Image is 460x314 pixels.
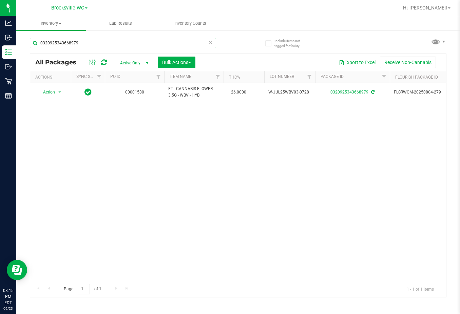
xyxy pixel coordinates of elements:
a: Filter [212,71,224,83]
span: 26.0000 [228,87,250,97]
span: Page of 1 [58,284,107,294]
span: Lab Results [100,20,141,26]
a: Package ID [321,74,344,79]
span: Bulk Actions [162,60,191,65]
a: 0320925343668979 [330,90,368,95]
iframe: Resource center [7,260,27,280]
a: Filter [153,71,164,83]
div: Actions [35,75,68,80]
span: Hi, [PERSON_NAME]! [403,5,447,11]
input: Search Package ID, Item Name, SKU, Lot or Part Number... [30,38,216,48]
inline-svg: Outbound [5,63,12,70]
a: Filter [94,71,105,83]
button: Receive Non-Cannabis [380,57,436,68]
a: Flourish Package ID [395,75,438,80]
a: Lot Number [270,74,294,79]
button: Bulk Actions [158,57,195,68]
span: Include items not tagged for facility [274,38,308,48]
a: Filter [379,71,390,83]
a: Inventory Counts [155,16,225,30]
a: PO ID [110,74,120,79]
a: 00001580 [125,90,144,95]
span: Inventory [16,20,86,26]
a: Item Name [170,74,191,79]
inline-svg: Inventory [5,49,12,56]
span: All Packages [35,59,83,66]
a: Filter [304,71,315,83]
span: select [56,87,64,97]
input: 1 [78,284,90,294]
span: FT - CANNABIS FLOWER - 3.5G - WBV - HYB [168,86,219,99]
inline-svg: Retail [5,78,12,85]
p: 08:15 PM EDT [3,288,13,306]
span: W-JUL25WBV03-0728 [268,89,311,96]
span: Action [37,87,55,97]
inline-svg: Reports [5,92,12,99]
span: In Sync [84,87,92,97]
a: Lab Results [86,16,155,30]
span: Sync from Compliance System [370,90,375,95]
a: Sync Status [76,74,102,79]
span: Inventory Counts [165,20,215,26]
p: 09/23 [3,306,13,311]
span: Clear [208,38,213,47]
inline-svg: Inbound [5,34,12,41]
span: 1 - 1 of 1 items [401,284,439,294]
a: Inventory [16,16,86,30]
button: Export to Excel [334,57,380,68]
span: Brooksville WC [51,5,84,11]
inline-svg: Analytics [5,20,12,26]
a: THC% [229,75,240,80]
